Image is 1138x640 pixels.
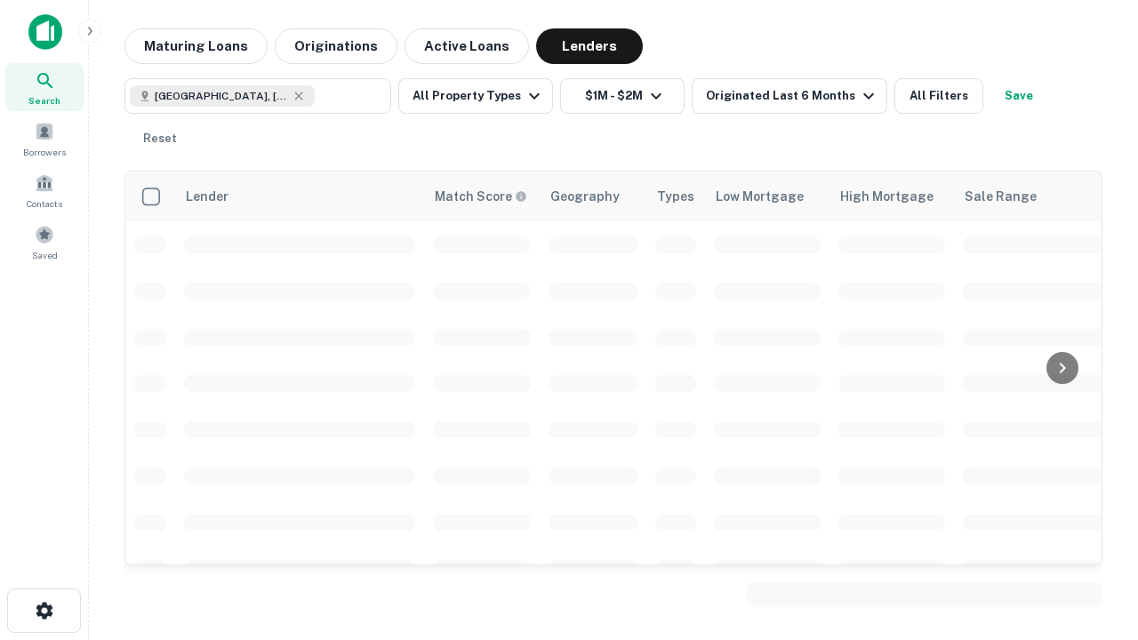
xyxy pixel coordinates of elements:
button: Save your search to get updates of matches that match your search criteria. [990,78,1047,114]
div: Originated Last 6 Months [706,85,879,107]
button: Originated Last 6 Months [692,78,887,114]
a: Search [5,63,84,111]
button: All Property Types [398,78,553,114]
th: Low Mortgage [705,172,829,221]
span: Contacts [27,196,62,211]
th: Lender [175,172,424,221]
th: Capitalize uses an advanced AI algorithm to match your search with the best lender. The match sco... [424,172,540,221]
a: Contacts [5,166,84,214]
th: Types [646,172,705,221]
img: capitalize-icon.png [28,14,62,50]
button: Reset [132,121,188,156]
div: Sale Range [965,186,1037,207]
button: Maturing Loans [124,28,268,64]
div: Capitalize uses an advanced AI algorithm to match your search with the best lender. The match sco... [435,187,527,206]
button: Originations [275,28,397,64]
a: Saved [5,218,84,266]
button: Lenders [536,28,643,64]
div: Types [657,186,694,207]
div: High Mortgage [840,186,934,207]
div: Geography [550,186,620,207]
th: High Mortgage [829,172,954,221]
th: Geography [540,172,646,221]
button: Active Loans [405,28,529,64]
iframe: Chat Widget [1049,441,1138,526]
div: Low Mortgage [716,186,804,207]
span: Borrowers [23,145,66,159]
button: All Filters [894,78,983,114]
span: [GEOGRAPHIC_DATA], [GEOGRAPHIC_DATA], [GEOGRAPHIC_DATA] [155,88,288,104]
button: $1M - $2M [560,78,685,114]
h6: Match Score [435,187,524,206]
span: Search [28,93,60,108]
div: Lender [186,186,228,207]
a: Borrowers [5,115,84,163]
th: Sale Range [954,172,1114,221]
span: Saved [32,248,58,262]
